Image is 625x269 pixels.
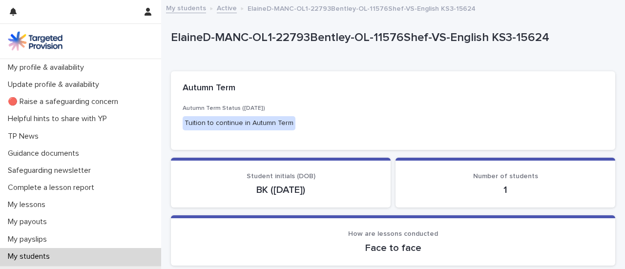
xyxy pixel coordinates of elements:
p: Complete a lesson report [4,183,102,192]
span: Student initials (DOB) [247,173,315,180]
p: 🔴 Raise a safeguarding concern [4,97,126,106]
p: ElaineD-MANC-OL1-22793Bentley-OL-11576Shef-VS-English KS3-15624 [171,31,611,45]
div: Tuition to continue in Autumn Term [183,116,295,130]
span: Number of students [473,173,538,180]
a: My students [166,2,206,13]
span: Autumn Term Status ([DATE]) [183,105,265,111]
p: My profile & availability [4,63,92,72]
p: Safeguarding newsletter [4,166,99,175]
p: BK ([DATE]) [183,184,379,196]
p: My payslips [4,235,55,244]
p: My lessons [4,200,53,209]
p: My students [4,252,58,261]
p: Update profile & availability [4,80,107,89]
p: ElaineD-MANC-OL1-22793Bentley-OL-11576Shef-VS-English KS3-15624 [248,2,476,13]
p: My payouts [4,217,55,227]
p: TP News [4,132,46,141]
span: How are lessons conducted [348,230,438,237]
p: Guidance documents [4,149,87,158]
h2: Autumn Term [183,83,235,94]
a: Active [217,2,237,13]
p: Face to face [183,242,604,254]
img: M5nRWzHhSzIhMunXDL62 [8,31,62,51]
p: 1 [407,184,604,196]
p: Helpful hints to share with YP [4,114,115,124]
